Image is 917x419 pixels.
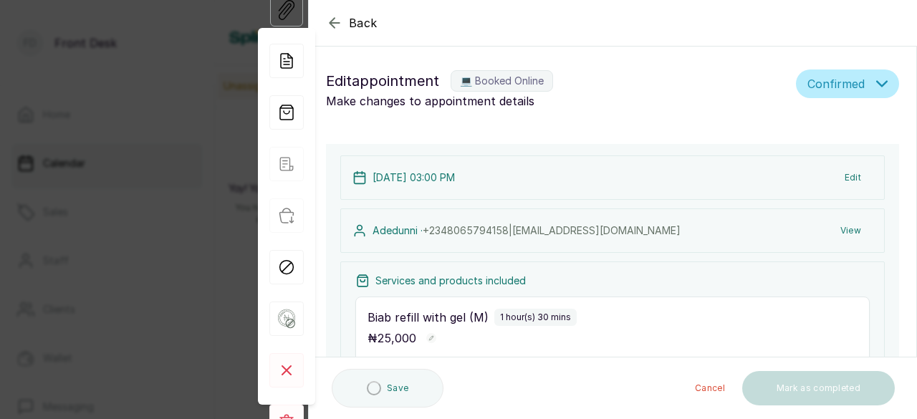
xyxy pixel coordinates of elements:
[796,69,899,98] button: Confirmed
[332,369,443,408] button: Save
[373,170,455,185] p: [DATE] 03:00 PM
[349,14,378,32] span: Back
[500,312,571,323] p: 1 hour(s) 30 mins
[368,329,416,347] p: ₦
[423,224,681,236] span: +234 8065794158 | [EMAIL_ADDRESS][DOMAIN_NAME]
[373,223,681,238] p: Adedunni ·
[451,70,553,92] label: 💻 Booked Online
[378,331,416,345] span: 25,000
[326,14,378,32] button: Back
[829,218,873,244] button: View
[375,274,526,288] p: Services and products included
[833,165,873,191] button: Edit
[807,75,865,92] span: Confirmed
[326,92,790,110] p: Make changes to appointment details
[742,371,895,405] button: Mark as completed
[326,69,439,92] span: Edit appointment
[368,309,489,326] p: Biab refill with gel (M)
[683,371,736,405] button: Cancel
